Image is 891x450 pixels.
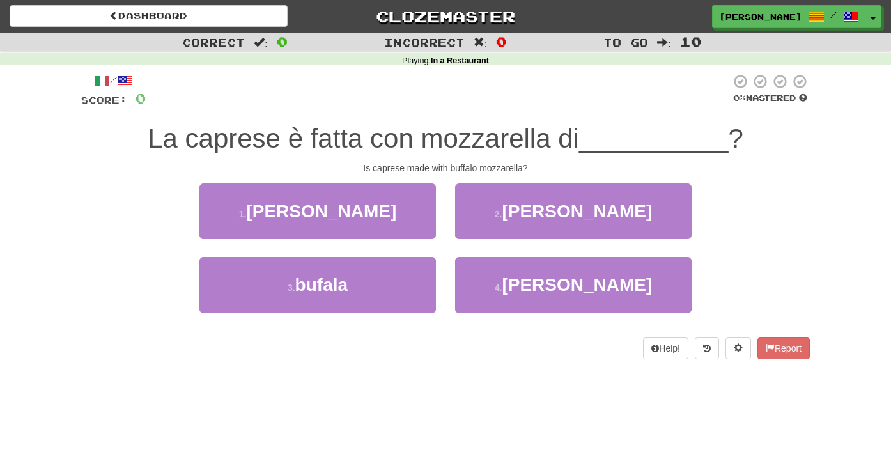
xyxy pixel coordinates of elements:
span: : [254,37,268,48]
div: / [81,74,146,89]
span: [PERSON_NAME] [502,201,652,221]
small: 4 . [495,283,502,293]
span: 10 [680,34,702,49]
small: 1 . [239,209,247,219]
a: [PERSON_NAME] / [712,5,865,28]
button: 4.[PERSON_NAME] [455,257,692,313]
span: [PERSON_NAME] [719,11,802,22]
a: Clozemaster [307,5,585,27]
span: / [830,10,837,19]
strong: In a Restaurant [431,56,489,65]
span: ? [728,123,743,153]
span: To go [603,36,648,49]
span: [PERSON_NAME] [502,275,652,295]
button: Report [757,337,810,359]
small: 3 . [288,283,295,293]
span: Correct [182,36,245,49]
button: Round history (alt+y) [695,337,719,359]
span: La caprese è fatta con mozzarella di [148,123,579,153]
button: 2.[PERSON_NAME] [455,183,692,239]
span: 0 % [733,93,746,103]
span: 0 [277,34,288,49]
span: : [657,37,671,48]
span: __________ [579,123,729,153]
span: : [474,37,488,48]
button: 3.bufala [199,257,436,313]
span: Score: [81,95,127,105]
span: 0 [496,34,507,49]
a: Dashboard [10,5,288,27]
div: Is caprese made with buffalo mozzarella? [81,162,810,175]
span: bufala [295,275,348,295]
span: 0 [135,90,146,106]
small: 2 . [495,209,502,219]
div: Mastered [731,93,810,104]
button: 1.[PERSON_NAME] [199,183,436,239]
span: [PERSON_NAME] [246,201,396,221]
span: Incorrect [384,36,465,49]
button: Help! [643,337,688,359]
